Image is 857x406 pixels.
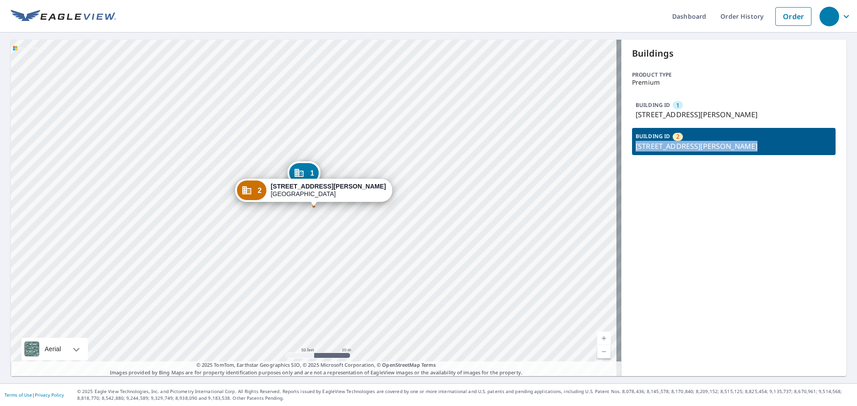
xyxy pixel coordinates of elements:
a: Order [775,7,811,26]
strong: [STREET_ADDRESS][PERSON_NAME] [270,183,386,190]
a: Terms [421,361,436,368]
a: Terms of Use [4,392,32,398]
div: Aerial [42,338,64,360]
div: Dropped pin, building 2, Commercial property, 2020 Covington Ave Simi Valley, CA 93065 [235,179,392,206]
p: © 2025 Eagle View Technologies, Inc. and Pictometry International Corp. All Rights Reserved. Repo... [77,388,853,402]
div: Aerial [21,338,88,360]
div: Dropped pin, building 1, Commercial property, 2018 Covington Ave Simi Valley, CA 93065 [287,161,320,189]
p: Buildings [632,47,836,60]
p: | [4,392,64,398]
span: 2 [258,187,262,194]
span: 2 [676,132,679,141]
span: © 2025 TomTom, Earthstar Geographics SIO, © 2025 Microsoft Corporation, © [196,361,436,369]
p: BUILDING ID [636,101,670,109]
a: Privacy Policy [35,392,64,398]
p: [STREET_ADDRESS][PERSON_NAME] [636,141,832,152]
a: OpenStreetMap [382,361,420,368]
p: BUILDING ID [636,132,670,140]
a: Current Level 19, Zoom In [597,332,611,345]
span: 1 [676,101,679,110]
div: [GEOGRAPHIC_DATA] [270,183,386,198]
img: EV Logo [11,10,116,23]
p: [STREET_ADDRESS][PERSON_NAME] [636,109,832,120]
span: 1 [310,170,314,176]
a: Current Level 19, Zoom Out [597,345,611,358]
p: Product type [632,71,836,79]
p: Images provided by Bing Maps are for property identification purposes only and are not a represen... [11,361,621,376]
p: Premium [632,79,836,86]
